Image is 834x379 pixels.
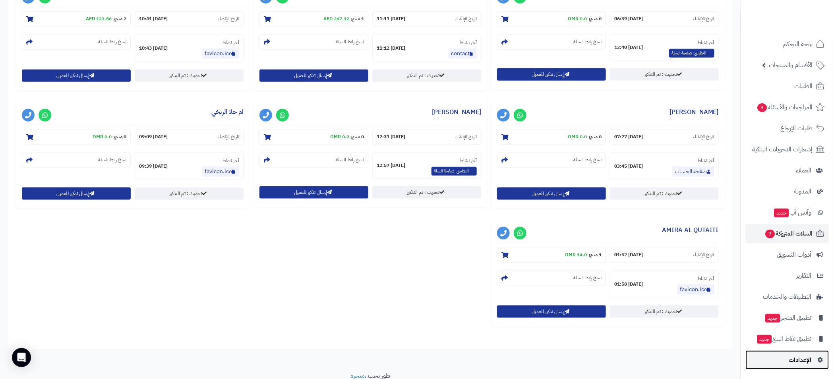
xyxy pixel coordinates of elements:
span: تطبيق نقاط البيع [757,333,812,344]
a: تحديث : تم التذكير [610,306,719,318]
span: العملاء [796,165,812,176]
small: آخر نشاط [697,275,714,282]
span: التقارير [797,270,812,281]
button: إرسال تذكير للعميل [497,68,606,81]
strong: 133.56 AED [86,15,112,22]
a: المراجعات والأسئلة3 [746,98,829,117]
a: تطبيق المتجرجديد [746,308,829,327]
a: وآتس آبجديد [746,203,829,222]
a: [PERSON_NAME] [432,107,481,117]
small: - [568,133,602,140]
section: نسخ رابط السلة [22,34,131,50]
span: التطبيقات والخدمات [763,291,812,302]
a: favicon.ico [202,48,239,59]
small: آخر نشاط [697,39,714,46]
button: إرسال تذكير للعميل [22,188,131,200]
span: تطبيق المتجر [765,312,812,323]
section: نسخ رابط السلة [497,34,606,50]
strong: [DATE] 01:52 [614,251,643,258]
a: لوحة التحكم [746,35,829,54]
a: تطبيق نقاط البيعجديد [746,329,829,348]
section: 0 منتج-0.0 OMR [497,11,606,27]
strong: [DATE] 10:43 [139,45,168,52]
section: نسخ رابط السلة [497,152,606,168]
section: نسخ رابط السلة [22,152,131,168]
strong: 0 منتج [589,133,602,140]
strong: 14.0 OMR [565,251,587,258]
strong: 0.0 OMR [568,133,587,140]
small: تاريخ الإنشاء [455,15,477,22]
small: نسخ رابط السلة [98,39,126,45]
section: 0 منتج-0.0 OMR [497,129,606,145]
a: السلات المتروكة7 [746,224,829,243]
strong: 1 منتج [589,251,602,258]
a: صفحة الحساب [672,166,714,177]
small: آخر نشاط [697,157,714,164]
strong: 267.12 AED [323,15,349,22]
strong: [DATE] 12:31 [377,133,405,140]
small: - [330,133,364,140]
a: تحديث : تم التذكير [135,188,244,200]
a: [PERSON_NAME] [670,107,719,117]
strong: 1 منتج [351,15,364,22]
strong: [DATE] 07:27 [614,133,643,140]
span: 7 [766,230,775,238]
span: الأقسام والمنتجات [769,60,813,71]
a: تحديث : تم التذكير [610,188,719,200]
span: أدوات التسويق [777,249,812,260]
small: تاريخ الإنشاء [218,15,239,22]
a: الطلبات [746,77,829,96]
a: تحديث : تم التذكير [372,70,481,82]
a: تحديث : تم التذكير [135,70,244,82]
small: آخر نشاط [222,157,239,164]
a: favicon.ico [677,284,714,295]
a: تحديث : تم التذكير [372,186,481,199]
strong: [DATE] 11:12 [377,45,405,52]
strong: 0.0 OMR [93,133,112,140]
span: التطبيق: صفحة السلة [669,49,714,58]
small: نسخ رابط السلة [573,275,602,281]
small: آخر نشاط [460,39,477,46]
strong: [DATE] 09:09 [139,133,168,140]
section: 0 منتج-0.0 OMR [22,129,131,145]
section: 1 منتج-267.12 AED [259,11,368,27]
span: إشعارات التحويلات البنكية [753,144,813,155]
strong: [DATE] 12:40 [614,44,643,51]
small: تاريخ الإنشاء [455,133,477,140]
strong: [DATE] 11:11 [377,15,405,22]
small: تاريخ الإنشاء [693,15,714,22]
strong: [DATE] 09:39 [139,163,168,170]
strong: 2 منتج [114,15,126,22]
strong: 0.0 OMR [568,15,587,22]
section: 2 منتج-133.56 AED [22,11,131,27]
div: Open Intercom Messenger [12,348,31,367]
strong: 0 منتج [351,133,364,140]
a: AMIRA AL QUTAITI [662,225,719,235]
a: طلبات الإرجاع [746,119,829,138]
small: نسخ رابط السلة [98,157,126,163]
strong: 0 منتج [114,133,126,140]
span: لوحة التحكم [784,39,813,50]
span: وآتس آب [774,207,812,218]
strong: 0 منتج [589,15,602,22]
strong: [DATE] 06:39 [614,15,643,22]
section: نسخ رابط السلة [497,270,606,286]
small: نسخ رابط السلة [573,157,602,163]
small: نسخ رابط السلة [336,39,364,45]
a: إشعارات التحويلات البنكية [746,140,829,159]
small: تاريخ الإنشاء [218,133,239,140]
small: - [565,251,602,258]
section: 0 منتج-0.0 OMR [259,129,368,145]
button: إرسال تذكير للعميل [22,70,131,82]
button: إرسال تذكير للعميل [259,186,368,199]
small: تاريخ الإنشاء [693,251,714,258]
button: إرسال تذكير للعميل [497,306,606,318]
strong: 0.0 OMR [330,133,349,140]
strong: [DATE] 12:57 [377,162,405,169]
small: نسخ رابط السلة [336,157,364,163]
a: الإعدادات [746,350,829,369]
small: تاريخ الإنشاء [693,133,714,140]
span: السلات المتروكة [765,228,813,239]
small: - [323,15,364,22]
span: الطلبات [795,81,813,92]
